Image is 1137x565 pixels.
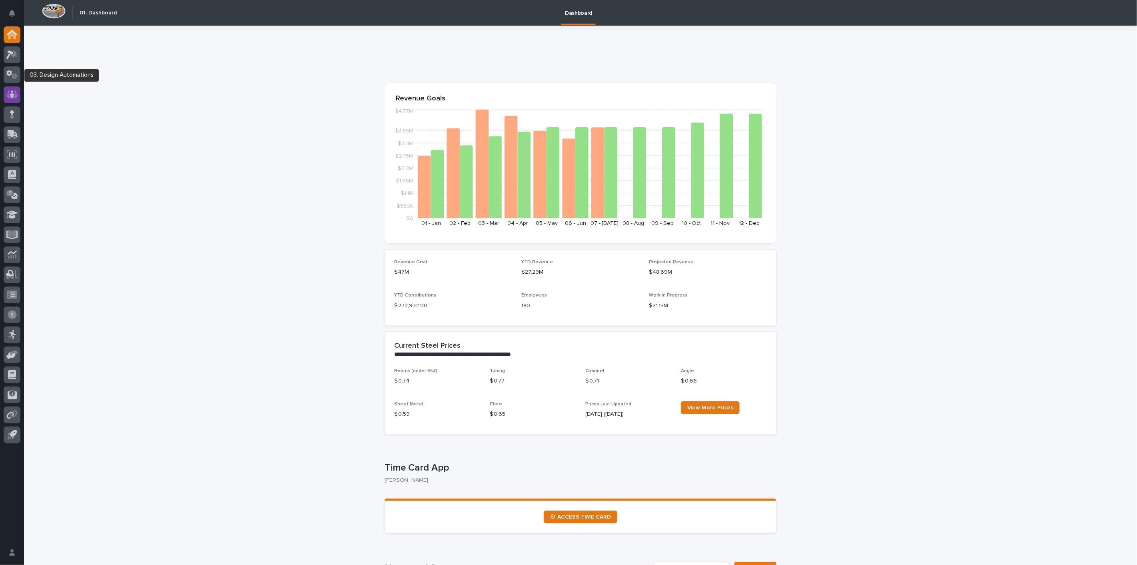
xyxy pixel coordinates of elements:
p: Revenue Goals [396,94,765,103]
text: 11 - Nov [711,220,730,226]
p: $ 0.77 [490,377,576,385]
tspan: $3.3M [398,141,413,146]
span: Work in Progress [649,293,687,298]
p: $27.29M [522,268,640,276]
span: Tubing [490,369,505,373]
tspan: $2.75M [395,153,413,159]
text: 03 - Mar [478,220,499,226]
text: 04 - Apr [507,220,528,226]
span: Revenue Goal [394,260,427,264]
span: ⏲ ACCESS TIME CARD [550,514,611,520]
span: Prices Last Updated [585,402,631,407]
span: YTD Revenue [522,260,553,264]
p: 180 [522,302,640,310]
h2: Current Steel Prices [394,342,461,351]
p: $ 272,932.00 [394,302,512,310]
p: Time Card App [385,462,773,474]
tspan: $1.1M [401,191,413,196]
span: View More Prices [687,405,733,411]
span: Sheet Metal [394,402,423,407]
span: YTD Contributions [394,293,436,298]
p: $ 0.74 [394,377,480,385]
tspan: $1.65M [395,178,413,184]
text: 08 - Aug [623,220,644,226]
text: 02 - Feb [449,220,471,226]
tspan: $550K [397,203,413,209]
text: 06 - Jun [565,220,586,226]
text: 05 - May [536,220,558,226]
a: ⏲ ACCESS TIME CARD [544,511,617,523]
p: $ 0.71 [585,377,671,385]
p: $ 0.65 [490,410,576,419]
text: 01 - Jan [421,220,441,226]
p: [PERSON_NAME] [385,477,770,484]
tspan: $0 [406,216,413,221]
p: $48.69M [649,268,767,276]
p: $21.15M [649,302,767,310]
text: 12 - Dec [739,220,759,226]
span: Employees [522,293,547,298]
span: Channel [585,369,604,373]
h2: 01. Dashboard [80,10,117,16]
tspan: $3.85M [395,128,413,134]
text: 07 - [DATE] [590,220,619,226]
p: [DATE] ([DATE]) [585,410,671,419]
span: Plate [490,402,502,407]
button: Notifications [4,5,20,22]
span: Angle [681,369,694,373]
text: 10 - Oct [682,220,701,226]
text: 09 - Sep [651,220,674,226]
div: Notifications [10,10,20,22]
p: $ 0.66 [681,377,767,385]
p: $47M [394,268,512,276]
tspan: $2.2M [398,166,413,171]
img: Workspace Logo [42,4,66,18]
span: Projected Revenue [649,260,694,264]
p: $ 0.59 [394,410,480,419]
span: Beams (under 55#) [394,369,437,373]
a: View More Prices [681,401,740,414]
tspan: $4.77M [395,109,413,114]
